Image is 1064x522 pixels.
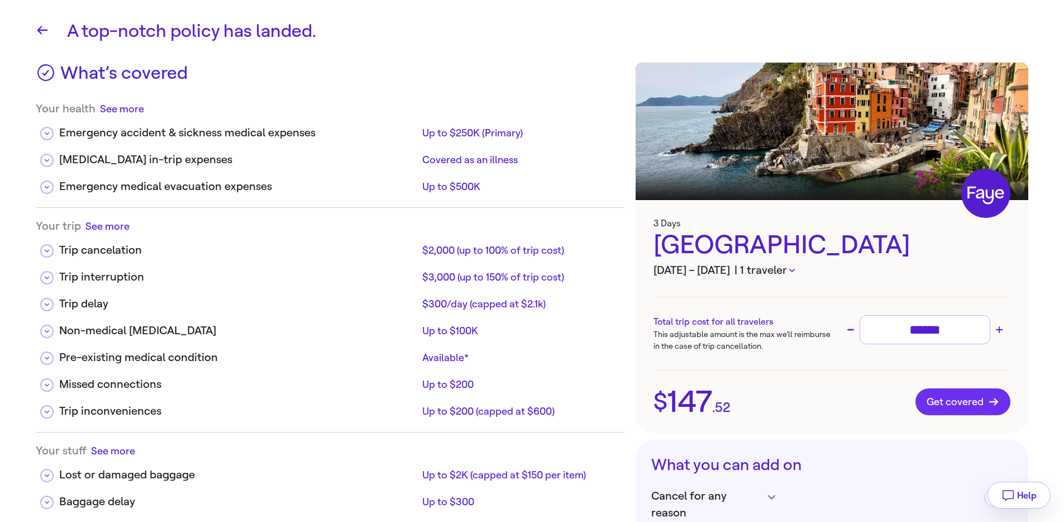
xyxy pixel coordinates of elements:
button: See more [100,102,144,116]
div: Up to $2K (capped at $150 per item) [422,468,616,482]
div: Baggage delay [59,493,418,510]
div: Baggage delayUp to $300 [36,485,624,511]
div: Trip inconveniences [59,403,418,420]
h3: 3 Days [653,218,1010,229]
div: Non-medical [MEDICAL_DATA]Up to $100K [36,314,624,340]
div: Trip inconveniencesUp to $200 (capped at $600) [36,394,624,421]
div: Up to $100K [422,324,616,338]
div: Trip cancelation [59,242,418,259]
h3: What’s covered [60,63,188,91]
button: Decrease trip cost [844,323,857,336]
div: Covered as an illness [422,153,616,167]
div: Up to $500K [422,180,616,193]
button: Help [987,482,1051,509]
div: Up to $200 [422,378,616,391]
h1: A top-notch policy has landed. [67,18,1028,45]
div: $3,000 (up to 150% of trip cost) [422,271,616,284]
span: 52 [715,401,731,414]
div: Trip interruption$3,000 (up to 150% of trip cost) [36,260,624,287]
button: See more [85,219,130,233]
div: Emergency accident & sickness medical expensesUp to $250K (Primary) [36,116,624,143]
div: Your health [36,102,624,116]
p: This adjustable amount is the max we’ll reimburse in the case of trip cancellation. [653,329,832,352]
div: Lost or damaged baggage [59,467,418,483]
div: Up to $300 [422,495,616,509]
button: | 1 traveler [734,262,795,279]
div: Your trip [36,219,624,233]
h3: [DATE] – [DATE] [653,262,1010,279]
span: Cancel for any reason [651,488,762,521]
div: Non-medical [MEDICAL_DATA] [59,322,418,339]
div: $300/day (capped at $2.1k) [422,297,616,311]
h3: What you can add on [651,455,1013,474]
div: Trip delay [59,296,418,312]
input: Trip cost [865,320,985,340]
div: Available* [422,351,616,364]
div: Emergency medical evacuation expensesUp to $500K [36,169,624,196]
h3: Total trip cost for all travelers [653,315,832,329]
span: 147 [667,387,712,417]
div: Missed connectionsUp to $200 [36,367,624,394]
div: [GEOGRAPHIC_DATA] [653,229,1010,262]
div: Up to $200 (capped at $600) [422,405,616,418]
div: Emergency medical evacuation expenses [59,178,418,195]
div: Trip cancelation$2,000 (up to 100% of trip cost) [36,233,624,260]
div: Missed connections [59,376,418,393]
span: $ [653,390,667,414]
div: Trip delay$300/day (capped at $2.1k) [36,287,624,314]
div: [MEDICAL_DATA] in-trip expensesCovered as an illness [36,143,624,169]
div: Lost or damaged baggageUp to $2K (capped at $150 per item) [36,458,624,485]
div: Pre-existing medical conditionAvailable* [36,340,624,367]
div: Trip interruption [59,269,418,286]
span: Help [1017,490,1037,501]
span: Get covered [927,396,999,407]
div: Pre-existing medical condition [59,349,418,366]
button: Add Cancel for any reason [985,488,1004,507]
button: Get covered [915,388,1010,415]
div: $2,000 (up to 100% of trip cost) [422,244,616,257]
div: [MEDICAL_DATA] in-trip expenses [59,151,418,168]
button: See more [91,444,135,458]
span: . [712,401,715,414]
div: Emergency accident & sickness medical expenses [59,125,418,141]
div: Your stuff [36,444,624,458]
div: Up to $250K (Primary) [422,126,616,140]
button: Increase trip cost [993,323,1006,336]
